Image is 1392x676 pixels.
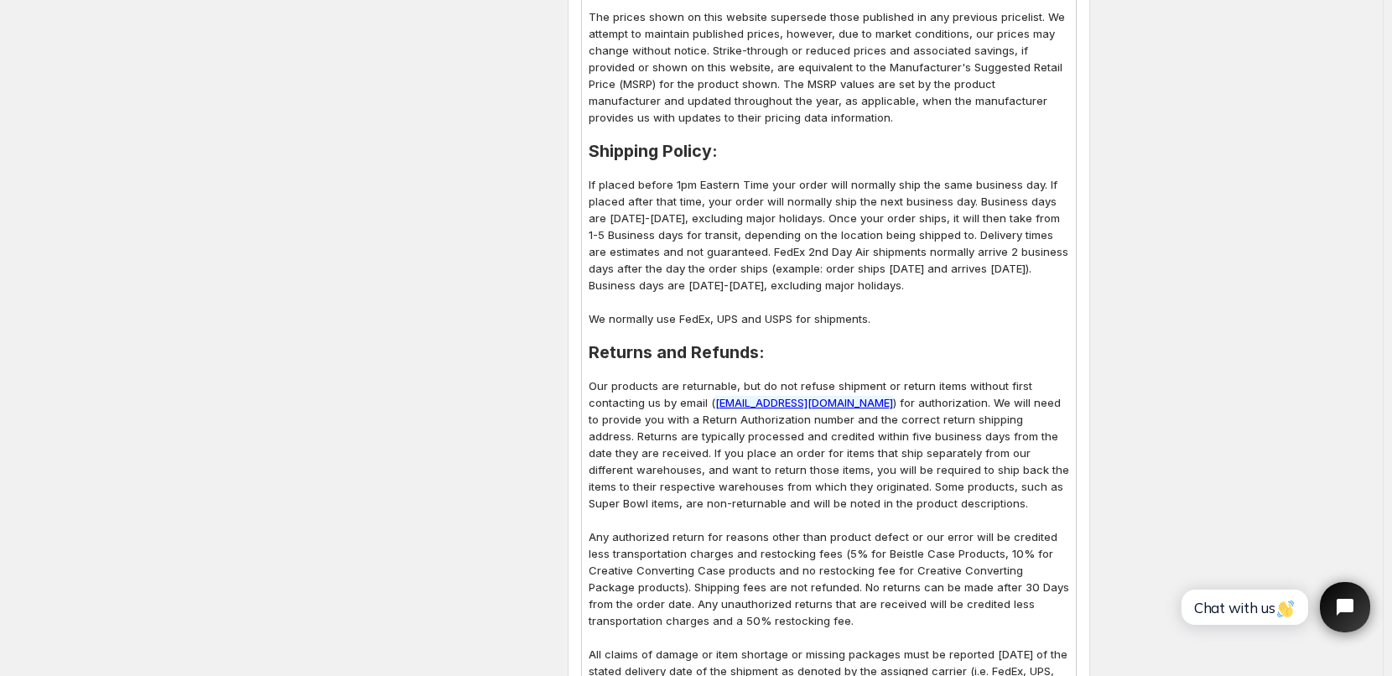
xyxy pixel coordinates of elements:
a: [EMAIL_ADDRESS][DOMAIN_NAME] [715,396,893,409]
p: Our products are returnable, but do not refuse shipment or return items without first contacting ... [589,377,1069,512]
h2: Returns and Refunds: [589,344,1069,361]
p: If placed before 1pm Eastern Time your order will normally ship the same business day. If placed ... [589,176,1069,327]
h2: Shipping Policy: [589,143,1069,159]
p: The prices shown on this website supersede those published in any previous pricelist. We attempt ... [589,8,1069,126]
iframe: Tidio Chat [1163,568,1384,647]
p: Any authorized return for reasons other than product defect or our error will be credited less tr... [589,528,1069,629]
